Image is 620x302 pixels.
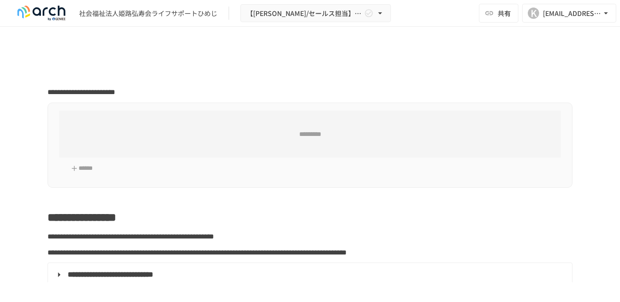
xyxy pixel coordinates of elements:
[479,4,518,23] button: 共有
[522,4,616,23] button: K[EMAIL_ADDRESS][DOMAIN_NAME]
[528,8,539,19] div: K
[498,8,511,18] span: 共有
[246,8,362,19] span: 【[PERSON_NAME]/セールス担当】社会福祉法人[PERSON_NAME]会ライフサポートひめじ様_初期設定サポート
[240,4,391,23] button: 【[PERSON_NAME]/セールス担当】社会福祉法人[PERSON_NAME]会ライフサポートひめじ様_初期設定サポート
[543,8,601,19] div: [EMAIL_ADDRESS][DOMAIN_NAME]
[79,8,217,18] div: 社会福祉法人姫路弘寿会ライフサポートひめじ
[11,6,72,21] img: logo-default@2x-9cf2c760.svg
